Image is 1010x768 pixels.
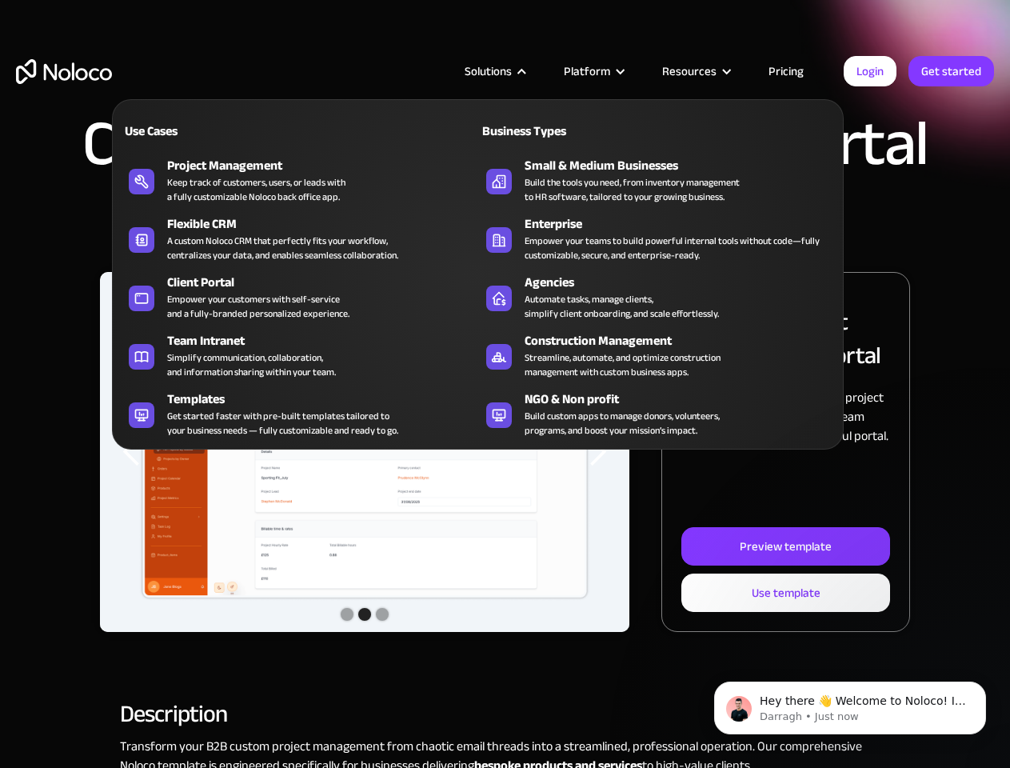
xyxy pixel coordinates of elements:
iframe: Intercom notifications message [690,648,1010,760]
div: previous slide [100,272,164,632]
div: Solutions [465,61,512,82]
div: Build the tools you need, from inventory management to HR software, tailored to your growing busi... [525,175,740,204]
div: Client Portal [167,273,485,292]
div: Templates [167,390,485,409]
a: Pricing [749,61,824,82]
div: Resources [642,61,749,82]
a: Flexible CRMA custom Noloco CRM that perfectly fits your workflow,centralizes your data, and enab... [121,211,477,266]
div: Resources [662,61,717,82]
div: Empower your customers with self-service and a fully-branded personalized experience. [167,292,349,321]
a: Use Cases [121,112,477,149]
a: Client PortalEmpower your customers with self-serviceand a fully-branded personalized experience. [121,270,477,324]
h1: Client Project Management Portal [82,112,927,176]
div: carousel [100,272,629,632]
div: Business Types [478,122,650,141]
a: NGO & Non profitBuild custom apps to manage donors, volunteers,programs, and boost your mission’s... [478,386,835,441]
div: next slide [565,272,629,632]
div: Streamline, automate, and optimize construction management with custom business apps. [525,350,721,379]
a: Get started [908,56,994,86]
div: NGO & Non profit [525,390,842,409]
a: AgenciesAutomate tasks, manage clients,simplify client onboarding, and scale effortlessly. [478,270,835,324]
a: Use template [681,574,890,612]
div: Platform [544,61,642,82]
div: Empower your teams to build powerful internal tools without code—fully customizable, secure, and ... [525,234,827,262]
div: Use template [752,582,820,603]
div: Construction Management [525,331,842,350]
div: A custom Noloco CRM that perfectly fits your workflow, centralizes your data, and enables seamles... [167,234,398,262]
div: Automate tasks, manage clients, simplify client onboarding, and scale effortlessly. [525,292,719,321]
div: Show slide 1 of 3 [341,608,353,621]
div: Get started faster with pre-built templates tailored to your business needs — fully customizable ... [167,409,398,438]
a: Team IntranetSimplify communication, collaboration,and information sharing within your team. [121,328,477,382]
div: Show slide 3 of 3 [376,608,389,621]
a: Project ManagementKeep track of customers, users, or leads witha fully customizable Noloco back o... [121,153,477,207]
nav: Solutions [112,77,844,450]
a: Small & Medium BusinessesBuild the tools you need, from inventory managementto HR software, tailo... [478,153,835,207]
div: Platform [564,61,610,82]
div: Use Cases [121,122,293,141]
div: Keep track of customers, users, or leads with a fully customizable Noloco back office app. [167,175,345,204]
div: Solutions [445,61,544,82]
a: Business Types [478,112,835,149]
a: home [16,59,112,84]
div: Small & Medium Businesses [525,156,842,175]
div: Show slide 2 of 3 [358,608,371,621]
a: Construction ManagementStreamline, automate, and optimize constructionmanagement with custom busi... [478,328,835,382]
a: Login [844,56,896,86]
div: Project Management [167,156,485,175]
a: EnterpriseEmpower your teams to build powerful internal tools without code—fully customizable, se... [478,211,835,266]
div: Agencies [525,273,842,292]
h2: Description [120,706,890,721]
div: Enterprise [525,214,842,234]
a: Preview template [681,527,890,566]
div: Build custom apps to manage donors, volunteers, programs, and boost your mission’s impact. [525,409,720,438]
div: Simplify communication, collaboration, and information sharing within your team. [167,350,336,379]
div: 2 of 3 [100,272,629,632]
div: Preview template [740,536,832,557]
a: TemplatesGet started faster with pre-built templates tailored toyour business needs — fully custo... [121,386,477,441]
div: Team Intranet [167,331,485,350]
div: Flexible CRM [167,214,485,234]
